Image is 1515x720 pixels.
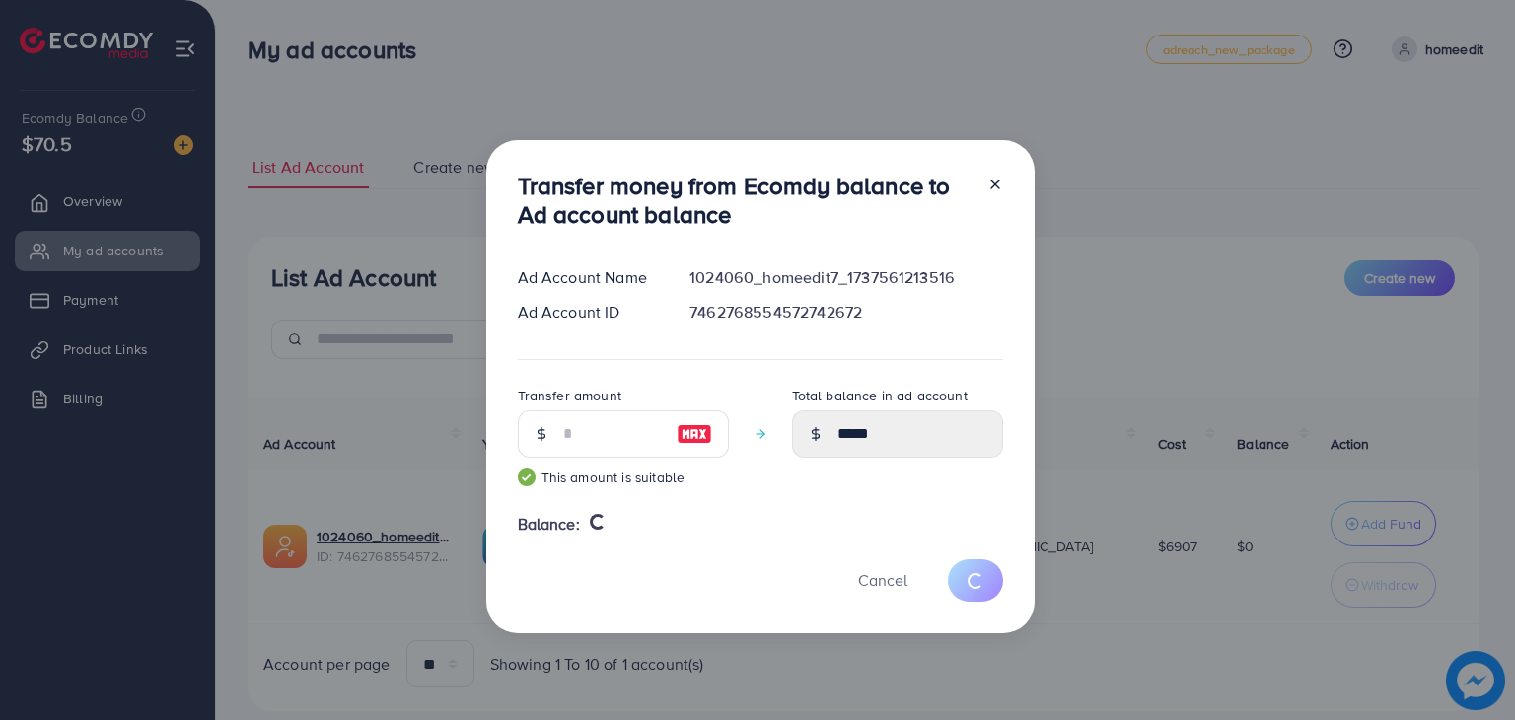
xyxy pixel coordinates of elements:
[792,386,968,405] label: Total balance in ad account
[518,468,729,487] small: This amount is suitable
[502,266,675,289] div: Ad Account Name
[674,266,1018,289] div: 1024060_homeedit7_1737561213516
[518,386,621,405] label: Transfer amount
[677,422,712,446] img: image
[674,301,1018,324] div: 7462768554572742672
[858,569,907,591] span: Cancel
[518,468,536,486] img: guide
[518,513,580,536] span: Balance:
[518,172,972,229] h3: Transfer money from Ecomdy balance to Ad account balance
[502,301,675,324] div: Ad Account ID
[833,559,932,602] button: Cancel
